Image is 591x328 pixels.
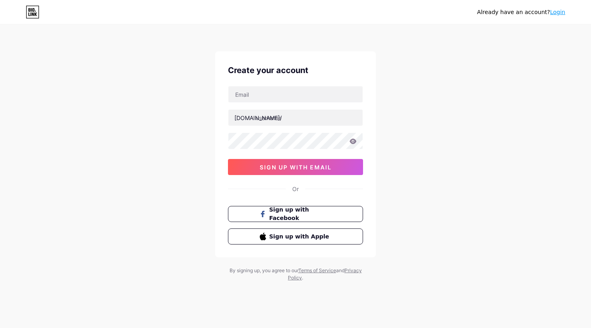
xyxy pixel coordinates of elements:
[234,114,282,122] div: [DOMAIN_NAME]/
[228,159,363,175] button: sign up with email
[269,206,332,222] span: Sign up with Facebook
[228,206,363,222] button: Sign up with Facebook
[260,164,332,171] span: sign up with email
[550,9,565,15] a: Login
[477,8,565,16] div: Already have an account?
[228,86,363,102] input: Email
[227,267,364,281] div: By signing up, you agree to our and .
[298,267,336,273] a: Terms of Service
[228,110,363,126] input: username
[292,185,299,193] div: Or
[269,232,332,241] span: Sign up with Apple
[228,64,363,76] div: Create your account
[228,228,363,244] button: Sign up with Apple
